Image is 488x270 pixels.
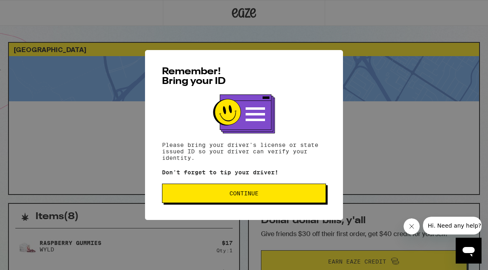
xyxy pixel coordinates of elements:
[162,169,326,176] p: Don't forget to tip your driver!
[162,142,326,161] p: Please bring your driver's license or state issued ID so your driver can verify your identity.
[162,67,226,86] span: Remember! Bring your ID
[423,217,482,234] iframe: Message from company
[162,184,326,203] button: Continue
[229,190,259,196] span: Continue
[456,238,482,264] iframe: Button to launch messaging window
[404,218,420,234] iframe: Close message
